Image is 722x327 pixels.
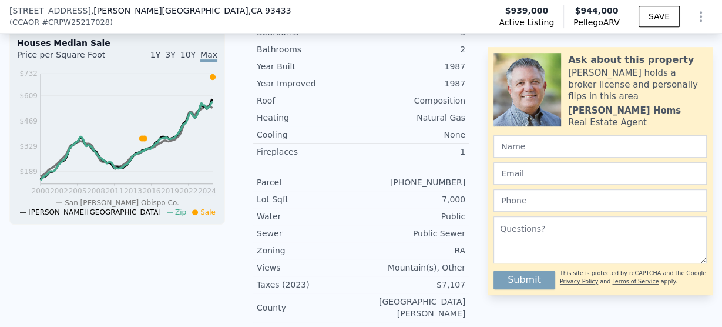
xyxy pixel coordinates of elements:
[198,187,216,195] tspan: 2024
[248,6,291,15] span: , CA 93433
[361,61,466,72] div: 1987
[493,189,707,212] input: Phone
[568,105,681,116] div: [PERSON_NAME] Homs
[361,228,466,239] div: Public Sewer
[361,146,466,158] div: 1
[87,187,105,195] tspan: 2008
[65,199,179,207] span: San [PERSON_NAME] Obispo Co.
[257,112,361,124] div: Heating
[612,278,659,285] a: Terms of Service
[32,187,50,195] tspan: 2000
[50,187,68,195] tspan: 2002
[200,50,217,62] span: Max
[560,278,598,285] a: Privacy Policy
[361,245,466,256] div: RA
[257,211,361,222] div: Water
[200,208,216,216] span: Sale
[19,117,38,125] tspan: $469
[689,5,713,28] button: Show Options
[257,129,361,141] div: Cooling
[19,167,38,175] tspan: $189
[257,262,361,273] div: Views
[568,116,647,128] div: Real Estate Agent
[493,271,555,289] button: Submit
[361,112,466,124] div: Natural Gas
[28,208,161,216] span: [PERSON_NAME][GEOGRAPHIC_DATA]
[568,53,694,67] div: Ask about this property
[69,187,87,195] tspan: 2005
[505,5,549,16] span: $939,000
[19,69,38,78] tspan: $732
[361,211,466,222] div: Public
[573,16,620,28] span: Pellego ARV
[257,245,361,256] div: Zoning
[91,5,291,16] span: , [PERSON_NAME][GEOGRAPHIC_DATA]
[42,16,110,28] span: # CRPW25217028
[361,176,466,188] div: [PHONE_NUMBER]
[361,296,466,319] div: [GEOGRAPHIC_DATA][PERSON_NAME]
[161,187,179,195] tspan: 2019
[257,61,361,72] div: Year Built
[361,78,466,89] div: 1987
[361,129,466,141] div: None
[175,208,186,216] span: Zip
[9,5,91,16] span: [STREET_ADDRESS]
[361,44,466,55] div: 2
[165,50,175,59] span: 3Y
[17,49,117,68] div: Price per Square Foot
[9,16,113,28] div: ( )
[560,266,707,289] div: This site is protected by reCAPTCHA and the Google and apply.
[150,50,160,59] span: 1Y
[257,44,361,55] div: Bathrooms
[12,16,39,28] span: CCAOR
[361,262,466,273] div: Mountain(s), Other
[17,37,217,49] div: Houses Median Sale
[361,193,466,205] div: 7,000
[19,92,38,100] tspan: $609
[106,187,124,195] tspan: 2011
[568,67,707,102] div: [PERSON_NAME] holds a broker license and personally flips in this area
[257,78,361,89] div: Year Improved
[19,142,38,151] tspan: $329
[257,95,361,106] div: Roof
[499,16,554,28] span: Active Listing
[257,193,361,205] div: Lot Sqft
[361,95,466,106] div: Composition
[493,162,707,185] input: Email
[257,302,361,313] div: County
[257,146,361,158] div: Fireplaces
[143,187,161,195] tspan: 2016
[361,279,466,291] div: $7,107
[639,6,680,27] button: SAVE
[257,228,361,239] div: Sewer
[180,187,198,195] tspan: 2022
[180,50,196,59] span: 10Y
[493,135,707,158] input: Name
[124,187,142,195] tspan: 2013
[257,279,361,291] div: Taxes (2023)
[575,6,619,15] span: $944,000
[257,176,361,188] div: Parcel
